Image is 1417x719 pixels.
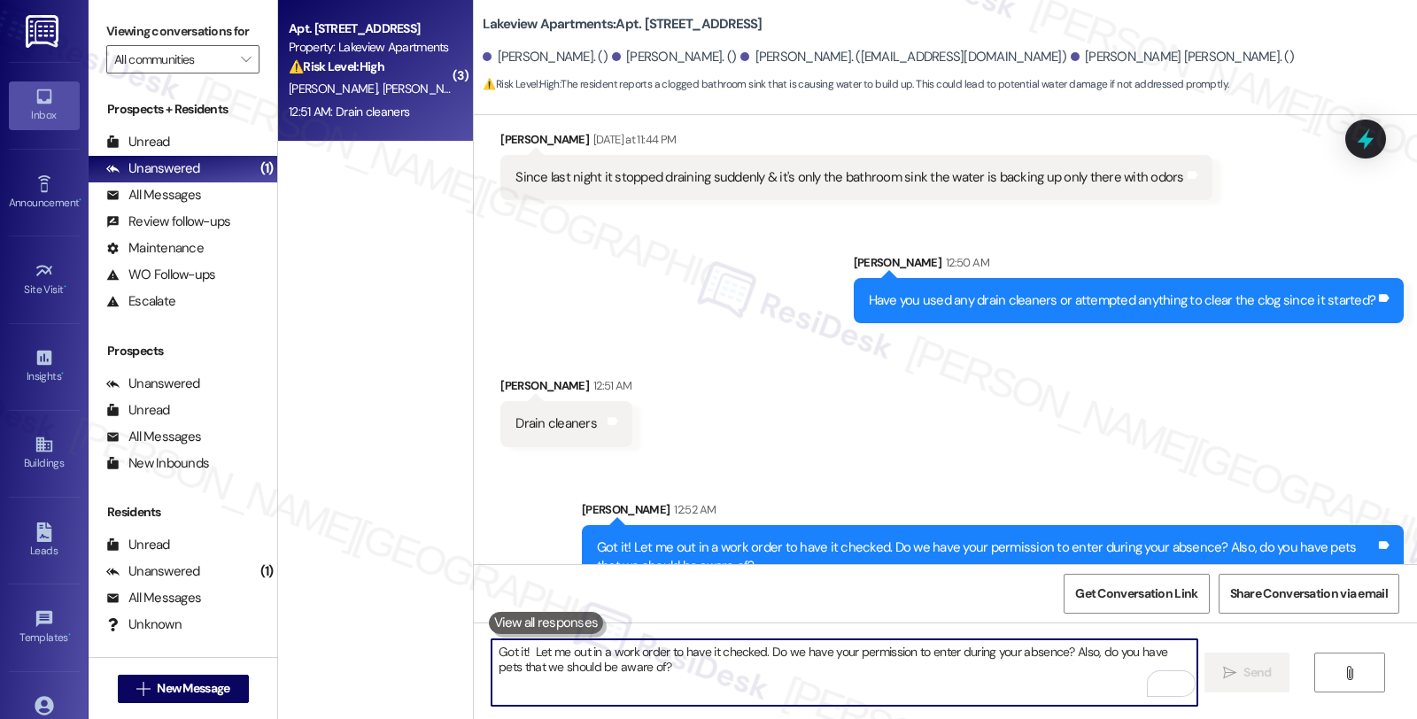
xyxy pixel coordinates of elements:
div: Residents [89,503,277,522]
div: [PERSON_NAME]. () [483,48,608,66]
div: [PERSON_NAME] [854,253,1405,278]
span: New Message [157,679,229,698]
div: Since last night it stopped draining suddenly & it's only the bathroom sink the water is backing ... [515,168,1183,187]
i:  [1343,666,1356,680]
b: Lakeview Apartments: Apt. [STREET_ADDRESS] [483,15,762,34]
div: Property: Lakeview Apartments [289,38,453,57]
div: [PERSON_NAME]. () [612,48,737,66]
a: Insights • [9,343,80,390]
div: All Messages [106,589,201,607]
button: Get Conversation Link [1064,574,1209,614]
div: 12:52 AM [670,500,716,519]
div: Prospects + Residents [89,100,277,119]
span: Send [1243,663,1271,682]
span: • [68,629,71,641]
div: Apt. [STREET_ADDRESS] [289,19,453,38]
div: Review follow-ups [106,213,230,231]
span: • [64,281,66,293]
img: ResiDesk Logo [26,15,62,48]
i:  [241,52,251,66]
button: New Message [118,675,249,703]
i:  [136,682,150,696]
div: 12:51 AM [589,376,632,395]
div: Have you used any drain cleaners or attempted anything to clear the clog since it started? [869,291,1376,310]
span: Get Conversation Link [1075,584,1197,603]
div: [DATE] at 11:44 PM [589,130,676,149]
div: 12:51 AM: Drain cleaners [289,104,409,120]
a: Buildings [9,429,80,477]
span: Share Conversation via email [1230,584,1388,603]
div: (1) [256,155,278,182]
button: Share Conversation via email [1219,574,1399,614]
input: All communities [114,45,231,73]
div: Unanswered [106,562,200,581]
div: Unread [106,536,170,554]
div: All Messages [106,186,201,205]
div: (1) [256,558,278,585]
strong: ⚠️ Risk Level: High [289,58,384,74]
span: [PERSON_NAME] [383,81,476,97]
div: Unanswered [106,375,200,393]
a: Leads [9,517,80,565]
div: [PERSON_NAME] [500,130,1212,155]
i:  [1223,666,1236,680]
textarea: To enrich screen reader interactions, please activate Accessibility in Grammarly extension settings [492,639,1196,706]
span: • [79,194,81,206]
div: Got it! Let me out in a work order to have it checked. Do we have your permission to enter during... [597,538,1375,576]
div: [PERSON_NAME]. ([EMAIL_ADDRESS][DOMAIN_NAME]) [740,48,1066,66]
div: New Inbounds [106,454,209,473]
div: Unread [106,401,170,420]
span: [PERSON_NAME] [289,81,383,97]
span: • [61,367,64,380]
div: [PERSON_NAME] [582,500,1404,525]
a: Templates • [9,604,80,652]
a: Site Visit • [9,256,80,304]
div: All Messages [106,428,201,446]
div: Prospects [89,342,277,360]
span: : The resident reports a clogged bathroom sink that is causing water to build up. This could lead... [483,75,1228,94]
div: Escalate [106,292,175,311]
div: WO Follow-ups [106,266,215,284]
div: Maintenance [106,239,204,258]
div: [PERSON_NAME] [500,376,631,401]
div: [PERSON_NAME] [PERSON_NAME]. () [1071,48,1294,66]
a: Inbox [9,81,80,129]
div: Unread [106,133,170,151]
div: 12:50 AM [941,253,989,272]
div: Unanswered [106,159,200,178]
button: Send [1204,653,1290,692]
label: Viewing conversations for [106,18,259,45]
div: Unknown [106,615,182,634]
strong: ⚠️ Risk Level: High [483,77,559,91]
div: Drain cleaners [515,414,597,433]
